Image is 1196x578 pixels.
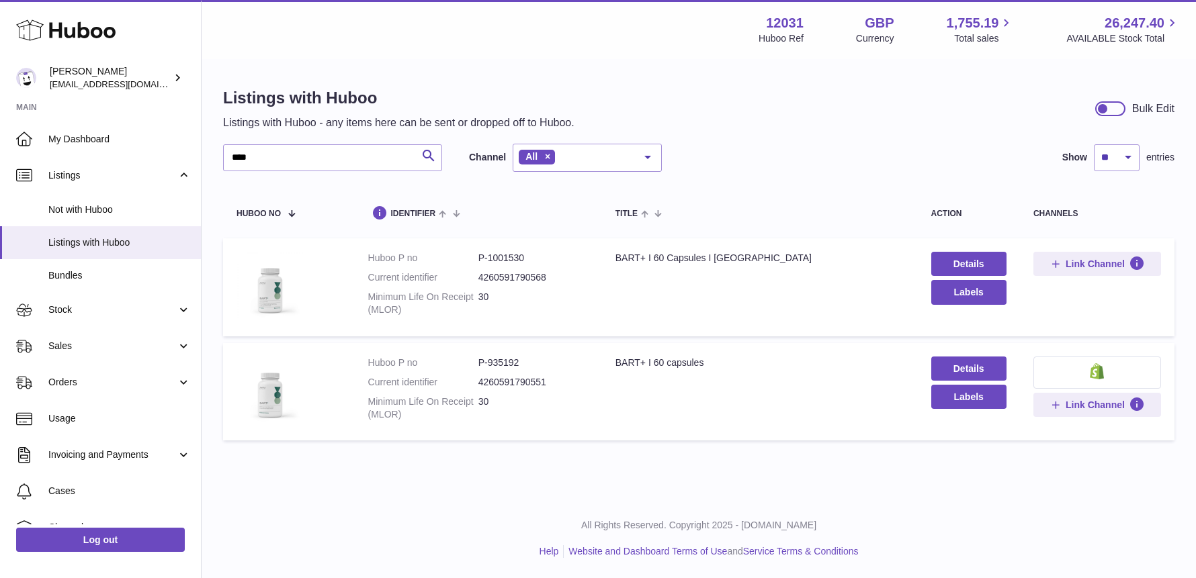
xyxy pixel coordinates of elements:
[931,252,1007,276] a: Details
[1062,151,1087,164] label: Show
[237,209,281,218] span: Huboo no
[368,356,478,369] dt: Huboo P no
[865,14,894,32] strong: GBP
[1033,393,1161,417] button: Link Channel
[478,291,589,316] dd: 30
[1090,363,1104,379] img: shopify-small.png
[16,528,185,552] a: Log out
[478,395,589,421] dd: 30
[564,545,858,558] li: and
[48,485,191,497] span: Cases
[931,280,1007,304] button: Labels
[237,356,304,424] img: BART+ I 60 capsules
[1105,14,1164,32] span: 26,247.40
[759,32,804,45] div: Huboo Ref
[540,546,559,557] a: Help
[856,32,894,45] div: Currency
[48,269,191,282] span: Bundles
[50,65,171,91] div: [PERSON_NAME]
[525,151,538,162] span: All
[48,340,177,352] span: Sales
[1066,14,1180,45] a: 26,247.40 AVAILABLE Stock Total
[212,519,1185,532] p: All Rights Reserved. Copyright 2025 - [DOMAIN_NAME]
[615,356,904,369] div: BART+ I 60 capsules
[1066,399,1125,411] span: Link Channel
[48,236,191,249] span: Listings with Huboo
[368,395,478,421] dt: Minimum Life On Receipt (MLOR)
[50,79,198,89] span: [EMAIL_ADDRESS][DOMAIN_NAME]
[48,303,177,316] span: Stock
[478,376,589,389] dd: 4260591790551
[1033,252,1161,276] button: Link Channel
[947,14,999,32] span: 1,755.19
[568,546,727,557] a: Website and Dashboard Terms of Use
[223,115,574,130] p: Listings with Huboo - any items here can be sent or dropped off to Huboo.
[931,385,1007,409] button: Labels
[478,271,589,284] dd: 4260591790568
[1066,32,1180,45] span: AVAILABLE Stock Total
[368,376,478,389] dt: Current identifier
[48,203,191,216] span: Not with Huboo
[48,412,191,425] span: Usage
[391,209,436,218] span: identifier
[223,87,574,109] h1: Listings with Huboo
[469,151,506,164] label: Channel
[615,209,638,218] span: title
[478,356,589,369] dd: P-935192
[1132,101,1174,116] div: Bulk Edit
[368,291,478,316] dt: Minimum Life On Receipt (MLOR)
[368,271,478,284] dt: Current identifier
[743,546,859,557] a: Service Terms & Conditions
[368,252,478,264] dt: Huboo P no
[48,133,191,146] span: My Dashboard
[1146,151,1174,164] span: entries
[48,448,177,461] span: Invoicing and Payments
[615,252,904,264] div: BART+ I 60 Capsules I [GEOGRAPHIC_DATA]
[931,209,1007,218] div: action
[48,376,177,389] span: Orders
[947,14,1015,45] a: 1,755.19 Total sales
[766,14,804,32] strong: 12031
[48,521,191,534] span: Channels
[478,252,589,264] dd: P-1001530
[954,32,1014,45] span: Total sales
[16,68,36,88] img: admin@makewellforyou.com
[1066,258,1125,270] span: Link Channel
[1033,209,1161,218] div: channels
[48,169,177,182] span: Listings
[237,252,304,319] img: BART+ I 60 Capsules I US
[931,356,1007,381] a: Details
